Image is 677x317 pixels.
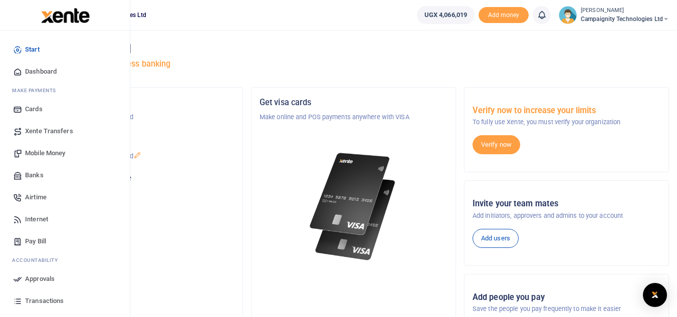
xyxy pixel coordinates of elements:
[479,7,529,24] li: Toup your wallet
[581,7,669,15] small: [PERSON_NAME]
[417,6,475,24] a: UGX 4,066,019
[25,170,44,180] span: Banks
[47,186,235,196] h5: UGX 4,066,019
[473,135,520,154] a: Verify now
[8,142,122,164] a: Mobile Money
[473,199,660,209] h5: Invite your team mates
[473,292,660,302] h5: Add people you pay
[25,104,43,114] span: Cards
[41,8,90,23] img: logo-large
[47,98,235,108] h5: Organization
[25,192,47,202] span: Airtime
[25,67,57,77] span: Dashboard
[47,136,235,146] h5: Account
[8,208,122,230] a: Internet
[473,304,660,314] p: Save the people you pay frequently to make it easier
[8,39,122,61] a: Start
[479,7,529,24] span: Add money
[559,6,669,24] a: profile-user [PERSON_NAME] Campaignity Technologies Ltd
[8,83,122,98] li: M
[25,274,55,284] span: Approvals
[479,11,529,18] a: Add money
[25,148,65,158] span: Mobile Money
[38,59,669,69] h5: Welcome to better business banking
[581,15,669,24] span: Campaignity Technologies Ltd
[559,6,577,24] img: profile-user
[47,112,235,122] p: Campaignity Technologies Ltd
[8,230,122,252] a: Pay Bill
[307,146,401,267] img: xente-_physical_cards.png
[47,173,235,183] p: Your current account balance
[473,211,660,221] p: Add initiators, approvers and admins to your account
[424,10,467,20] span: UGX 4,066,019
[8,252,122,268] li: Ac
[473,117,660,127] p: To fully use Xente, you must verify your organization
[8,164,122,186] a: Banks
[25,296,64,306] span: Transactions
[25,214,48,224] span: Internet
[8,268,122,290] a: Approvals
[25,126,73,136] span: Xente Transfers
[473,106,660,116] h5: Verify now to increase your limits
[8,186,122,208] a: Airtime
[8,98,122,120] a: Cards
[17,87,56,94] span: ake Payments
[8,120,122,142] a: Xente Transfers
[413,6,479,24] li: Wallet ballance
[40,11,90,19] a: logo-small logo-large logo-large
[38,43,669,54] h4: Hello [PERSON_NAME]
[25,45,40,55] span: Start
[643,283,667,307] div: Open Intercom Messenger
[25,236,46,246] span: Pay Bill
[8,61,122,83] a: Dashboard
[260,98,447,108] h5: Get visa cards
[260,112,447,122] p: Make online and POS payments anywhere with VISA
[473,229,519,248] a: Add users
[20,256,58,264] span: countability
[8,290,122,312] a: Transactions
[47,151,235,161] p: Campaignity Technologies Ltd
